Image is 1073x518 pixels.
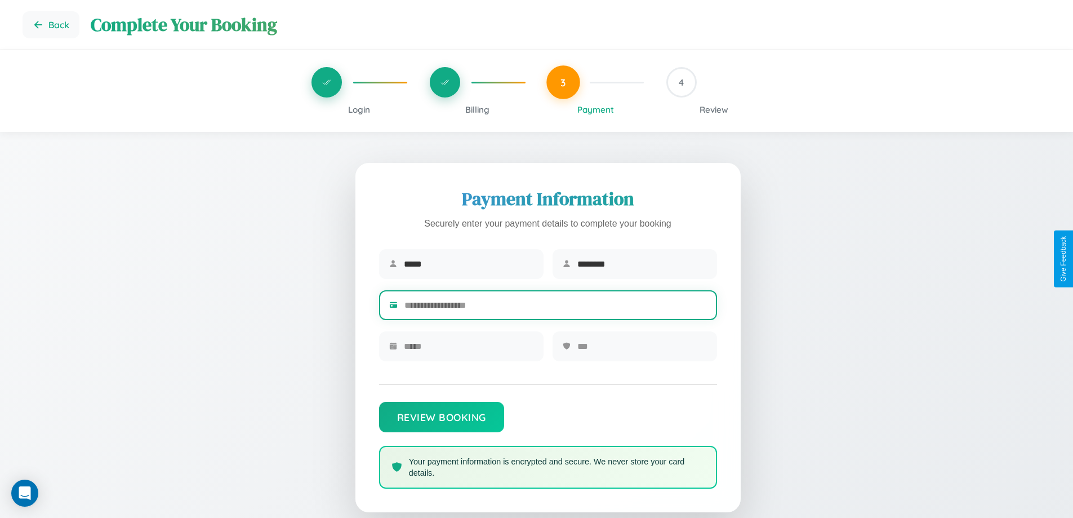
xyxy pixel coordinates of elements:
h2: Payment Information [379,187,717,211]
span: Login [348,104,370,115]
div: Open Intercom Messenger [11,480,38,507]
span: Review [700,104,728,115]
button: Review Booking [379,402,504,432]
span: 4 [679,77,684,88]
p: Your payment information is encrypted and secure. We never store your card details. [409,456,705,479]
h1: Complete Your Booking [91,12,1050,37]
span: Billing [465,104,489,115]
div: Give Feedback [1059,236,1067,282]
span: Payment [577,104,614,115]
p: Securely enter your payment details to complete your booking [379,216,717,232]
button: Go back [23,11,79,38]
span: 3 [560,76,566,88]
